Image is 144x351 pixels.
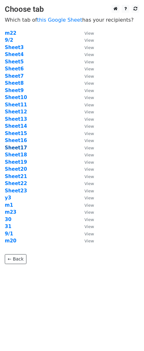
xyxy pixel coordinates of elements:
a: Sheet21 [5,174,27,179]
a: View [78,109,94,115]
a: Sheet11 [5,102,27,108]
a: 9/1 [5,231,13,237]
small: View [84,138,94,143]
small: View [84,174,94,179]
a: View [78,145,94,151]
small: View [84,153,94,157]
a: View [78,152,94,158]
small: View [84,110,94,114]
a: m23 [5,209,17,215]
a: View [78,238,94,244]
a: Sheet20 [5,166,27,172]
a: Sheet15 [5,131,27,136]
small: View [84,88,94,93]
a: View [78,209,94,215]
a: View [78,80,94,86]
a: Sheet3 [5,45,24,50]
a: Sheet9 [5,88,24,93]
a: View [78,66,94,72]
a: 31 [5,224,11,229]
small: View [84,189,94,193]
strong: Sheet18 [5,152,27,158]
a: Sheet22 [5,181,27,186]
strong: Sheet4 [5,52,24,57]
a: Sheet19 [5,159,27,165]
a: Sheet8 [5,80,24,86]
a: Sheet14 [5,123,27,129]
small: View [84,103,94,107]
a: m20 [5,238,17,244]
a: Sheet13 [5,116,27,122]
a: m1 [5,202,13,208]
small: View [84,124,94,129]
a: View [78,224,94,229]
a: View [78,95,94,100]
a: View [78,123,94,129]
h3: Choose tab [5,5,139,14]
a: View [78,231,94,237]
small: View [84,210,94,215]
a: View [78,138,94,143]
a: 9/2 [5,37,13,43]
a: Sheet5 [5,59,24,65]
small: View [84,95,94,100]
a: View [78,159,94,165]
a: Sheet7 [5,73,24,79]
small: View [84,196,94,200]
a: View [78,195,94,201]
a: m22 [5,30,17,36]
a: Sheet12 [5,109,27,115]
a: 30 [5,217,11,222]
small: View [84,52,94,57]
a: View [78,217,94,222]
small: View [84,117,94,122]
small: View [84,81,94,86]
strong: Sheet16 [5,138,27,143]
a: View [78,181,94,186]
a: Sheet17 [5,145,27,151]
a: View [78,131,94,136]
a: View [78,202,94,208]
small: View [84,38,94,43]
small: View [84,131,94,136]
a: ← Back [5,254,26,264]
a: y3 [5,195,11,201]
small: View [84,167,94,172]
strong: Sheet6 [5,66,24,72]
small: View [84,232,94,236]
small: View [84,181,94,186]
a: View [78,102,94,108]
a: View [78,88,94,93]
p: Which tab of has your recipients? [5,17,139,23]
iframe: Chat Widget [112,320,144,351]
a: View [78,45,94,50]
a: View [78,59,94,65]
small: View [84,67,94,71]
small: View [84,203,94,208]
a: View [78,188,94,194]
small: View [84,74,94,79]
a: Sheet10 [5,95,27,100]
small: View [84,31,94,36]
